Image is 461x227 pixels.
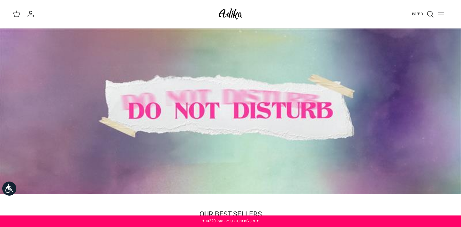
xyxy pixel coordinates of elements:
a: חיפוש [412,10,434,18]
a: OUR BEST SELLERS [199,209,262,220]
a: ✦ משלוח חינם בקנייה מעל ₪220 ✦ [202,218,259,224]
span: חיפוש [412,11,423,17]
a: החשבון שלי [27,10,37,18]
img: Adika IL [217,6,244,21]
button: Toggle menu [434,7,448,21]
